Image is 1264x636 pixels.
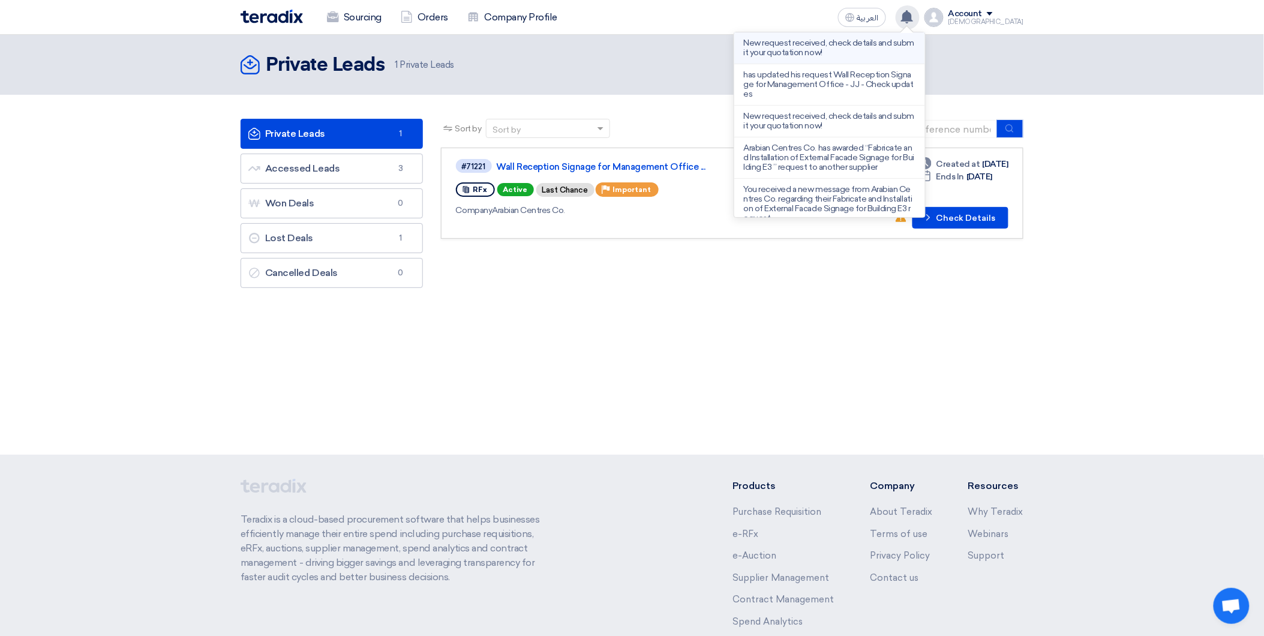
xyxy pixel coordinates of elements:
[493,124,521,136] div: Sort by
[394,128,408,140] span: 1
[395,58,454,72] span: Private Leads
[948,19,1023,25] div: [DEMOGRAPHIC_DATA]
[744,112,915,131] p: New request received, check details and submit your quotation now!
[733,616,803,627] a: Spend Analytics
[838,8,886,27] button: العربية
[733,506,822,517] a: Purchase Requisition
[455,122,482,135] span: Sort by
[948,9,983,19] div: Account
[744,70,915,99] p: has updated his request Wall Reception Signage for Management Office - JJ - Check updates
[968,506,1023,517] a: Why Teradix
[456,205,493,215] span: Company
[857,14,879,22] span: العربية
[733,550,777,561] a: e-Auction
[241,154,423,184] a: Accessed Leads3
[968,529,1009,539] a: Webinars
[968,550,1005,561] a: Support
[458,4,567,31] a: Company Profile
[924,8,944,27] img: profile_test.png
[391,4,458,31] a: Orders
[497,183,534,196] span: Active
[733,479,834,493] li: Products
[241,512,554,584] p: Teradix is a cloud-based procurement software that helps businesses efficiently manage their enti...
[395,59,398,70] span: 1
[394,197,408,209] span: 0
[241,119,423,149] a: Private Leads1
[536,183,595,197] div: Last Chance
[394,232,408,244] span: 1
[936,170,965,183] span: Ends In
[744,143,915,172] p: Arabian Centres Co. has awarded “Fabricate and Installation of External Facade Signage for Buildi...
[870,550,930,561] a: Privacy Policy
[241,258,423,288] a: Cancelled Deals0
[394,267,408,279] span: 0
[912,207,1008,229] button: Check Details
[920,170,993,183] div: [DATE]
[870,529,927,539] a: Terms of use
[1214,588,1250,624] a: Open chat
[920,158,1008,170] div: [DATE]
[241,223,423,253] a: Lost Deals1
[241,188,423,218] a: Won Deals0
[456,204,799,217] div: Arabian Centres Co.
[744,38,915,58] p: New request received, check details and submit your quotation now!
[266,53,385,77] h2: Private Leads
[870,572,918,583] a: Contact us
[462,163,486,170] div: #71221
[497,161,797,172] a: Wall Reception Signage for Management Office ...
[394,163,408,175] span: 3
[733,529,759,539] a: e-RFx
[744,185,915,223] p: You received a new message from Arabian Centres Co. regarding their Fabricate and Installation of...
[870,506,932,517] a: About Teradix
[613,185,651,194] span: Important
[317,4,391,31] a: Sourcing
[968,479,1023,493] li: Resources
[733,594,834,605] a: Contract Management
[473,185,488,194] span: RFx
[241,10,303,23] img: Teradix logo
[936,158,980,170] span: Created at
[870,479,932,493] li: Company
[733,572,830,583] a: Supplier Management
